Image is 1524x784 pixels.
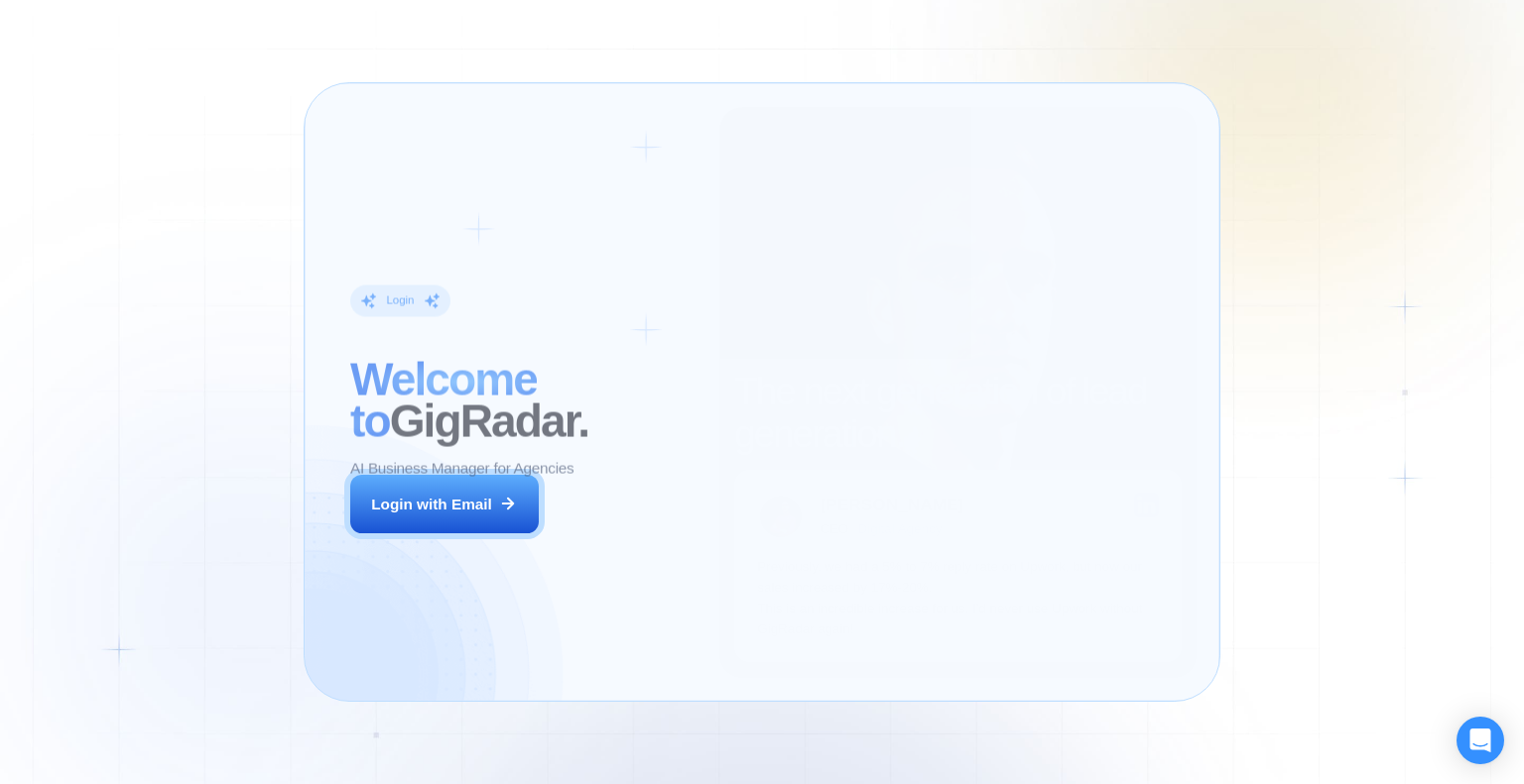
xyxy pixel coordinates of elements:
h2: The next generation of lead generation. [734,371,1182,454]
div: Login with Email [371,494,492,514]
div: CEO [821,521,848,536]
h2: ‍ GigRadar. [350,358,697,441]
div: Digital Agency [858,521,943,536]
p: Previously, we had a 5% to 7% reply rate on Upwork, but now our sales increased by 17%-20%. This ... [757,556,1159,640]
p: AI Business Manager for Agencies [350,457,573,478]
div: [PERSON_NAME] [821,497,963,513]
span: Welcome to [350,353,537,446]
button: Login with Email [350,475,539,534]
div: Open Intercom Messenger [1457,717,1504,764]
div: Login [386,293,414,308]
